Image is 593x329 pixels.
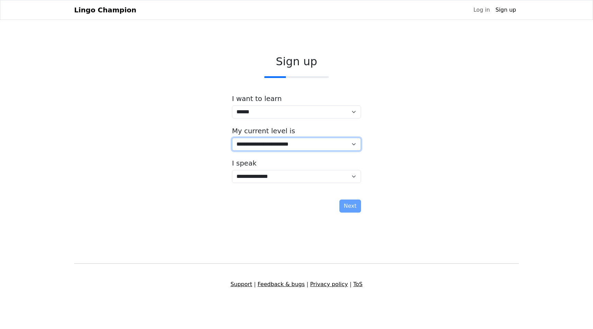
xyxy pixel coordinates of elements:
a: Privacy policy [310,281,348,287]
h2: Sign up [232,55,361,68]
a: Sign up [493,3,519,17]
a: ToS [353,281,362,287]
label: I want to learn [232,94,282,103]
a: Lingo Champion [74,3,136,17]
a: Support [231,281,252,287]
label: I speak [232,159,257,167]
a: Log in [470,3,492,17]
label: My current level is [232,127,295,135]
div: | | | [70,280,523,288]
a: Feedback & bugs [257,281,305,287]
